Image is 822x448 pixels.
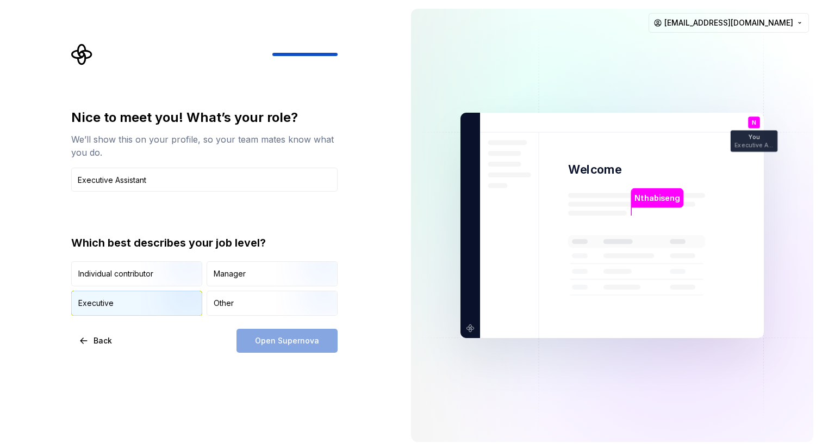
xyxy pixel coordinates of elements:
div: Individual contributor [78,268,153,279]
button: Back [71,329,121,353]
button: [EMAIL_ADDRESS][DOMAIN_NAME] [649,13,809,33]
div: Which best describes your job level? [71,235,338,250]
p: Executive Assistant [734,142,774,148]
div: Nice to meet you! What’s your role? [71,109,338,126]
input: Job title [71,168,338,192]
span: [EMAIL_ADDRESS][DOMAIN_NAME] [664,17,793,28]
div: Executive [78,298,114,309]
div: Manager [214,268,246,279]
span: Back [94,335,112,346]
div: Other [214,298,234,309]
p: Welcome [568,162,621,177]
p: N [752,120,756,126]
div: We’ll show this on your profile, so your team mates know what you do. [71,133,338,159]
svg: Supernova Logo [71,44,93,65]
p: You [749,134,759,140]
p: Nthabiseng [634,192,680,204]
